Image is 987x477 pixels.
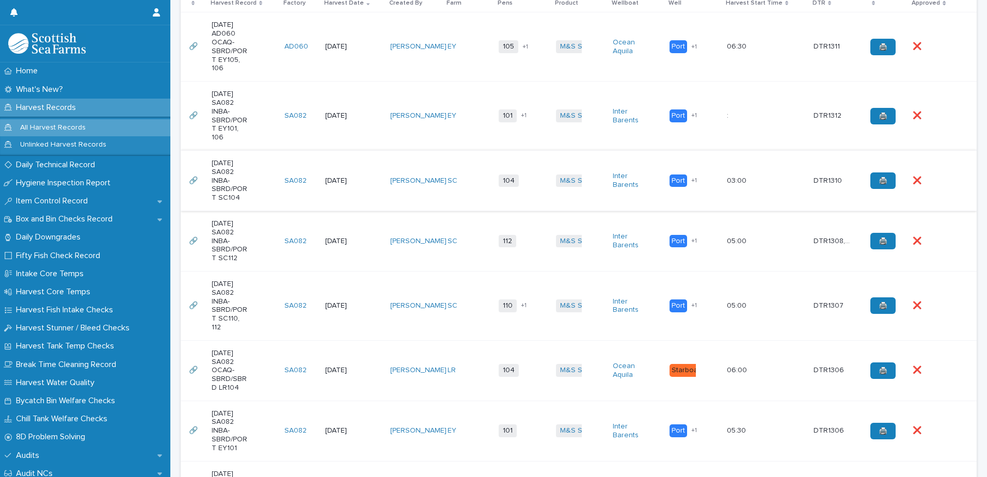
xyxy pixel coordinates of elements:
[691,44,697,50] span: + 1
[390,426,447,435] a: [PERSON_NAME]
[499,299,517,312] span: 110
[670,364,707,377] div: Starboard
[727,174,749,185] p: 03:00
[560,301,599,310] a: M&S Select
[691,178,697,184] span: + 1
[390,112,447,120] a: [PERSON_NAME]
[12,66,46,76] p: Home
[560,112,599,120] a: M&S Select
[181,82,977,151] tr: 🔗🔗 [DATE] SA082 INBA-SBRD/PORT EY101, 106SA082 [DATE][PERSON_NAME] EY 101+1M&S Select Inter Baren...
[284,42,308,51] a: AD060
[691,238,697,244] span: + 1
[189,424,200,435] p: 🔗
[212,21,248,73] p: [DATE] AD060 OCAQ-SBRD/PORT EY105, 106
[390,366,447,375] a: [PERSON_NAME]
[727,109,730,120] p: :
[12,196,96,206] p: Item Control Record
[12,85,71,94] p: What's New?
[212,219,248,263] p: [DATE] SA082 INBA-SBRD/PORT SC112
[814,40,842,51] p: DTR1311
[521,113,527,119] span: + 1
[879,177,887,184] span: 🖨️
[913,299,924,310] p: ❌
[12,432,93,442] p: 8D Problem Solving
[879,367,887,374] span: 🖨️
[8,33,86,54] img: mMrefqRFQpe26GRNOUkG
[448,426,456,435] a: EY
[879,302,887,309] span: 🖨️
[212,159,248,202] p: [DATE] SA082 INBA-SBRD/PORT SC104
[691,113,697,119] span: + 1
[499,424,517,437] span: 101
[814,364,846,375] p: DTR1306
[325,42,362,51] p: [DATE]
[670,235,687,248] div: Port
[913,109,924,120] p: ❌
[879,113,887,120] span: 🖨️
[189,235,200,246] p: 🔗
[12,341,122,351] p: Harvest Tank Temp Checks
[12,305,121,315] p: Harvest Fish Intake Checks
[560,426,599,435] a: M&S Select
[727,40,749,51] p: 06:30
[870,108,896,124] a: 🖨️
[12,214,121,224] p: Box and Bin Checks Record
[814,109,843,120] p: DTR1312
[870,39,896,55] a: 🖨️
[284,301,307,310] a: SA082
[12,160,103,170] p: Daily Technical Record
[448,112,456,120] a: EY
[727,235,749,246] p: 05:00
[499,40,518,53] span: 105
[181,150,977,211] tr: 🔗🔗 [DATE] SA082 INBA-SBRD/PORT SC104SA082 [DATE][PERSON_NAME] SC 104M&S Select Inter Barents Port...
[12,378,103,388] p: Harvest Water Quality
[12,251,108,261] p: Fifty Fish Check Record
[814,424,846,435] p: DTR1306
[560,366,599,375] a: M&S Select
[913,424,924,435] p: ❌
[212,349,248,392] p: [DATE] SA082 OCAQ-SBRD/SBRD LR104
[12,451,47,460] p: Audits
[212,280,248,332] p: [DATE] SA082 INBA-SBRD/PORT SC110, 112
[670,109,687,122] div: Port
[12,396,123,406] p: Bycatch Bin Welfare Checks
[522,44,528,50] span: + 1
[670,174,687,187] div: Port
[727,299,749,310] p: 05:00
[181,211,977,271] tr: 🔗🔗 [DATE] SA082 INBA-SBRD/PORT SC112SA082 [DATE][PERSON_NAME] SC 112M&S Select Inter Barents Port...
[870,362,896,379] a: 🖨️
[325,366,362,375] p: [DATE]
[12,140,115,149] p: Unlinked Harvest Records
[814,235,852,246] p: DTR1308, DTR1309
[560,42,599,51] a: M&S Select
[613,172,649,189] a: Inter Barents
[879,43,887,51] span: 🖨️
[448,42,456,51] a: EY
[325,301,362,310] p: [DATE]
[12,103,84,113] p: Harvest Records
[189,174,200,185] p: 🔗
[613,232,649,250] a: Inter Barents
[325,177,362,185] p: [DATE]
[325,237,362,246] p: [DATE]
[727,424,748,435] p: 05:30
[390,177,447,185] a: [PERSON_NAME]
[390,237,447,246] a: [PERSON_NAME]
[284,177,307,185] a: SA082
[670,424,687,437] div: Port
[521,303,527,309] span: + 1
[870,423,896,439] a: 🖨️
[870,233,896,249] a: 🖨️
[499,235,516,248] span: 112
[181,401,977,461] tr: 🔗🔗 [DATE] SA082 INBA-SBRD/PORT EY101SA082 [DATE][PERSON_NAME] EY 101M&S Select Inter Barents Port...
[390,301,447,310] a: [PERSON_NAME]
[448,177,457,185] a: SC
[560,177,599,185] a: M&S Select
[913,174,924,185] p: ❌
[284,366,307,375] a: SA082
[913,40,924,51] p: ❌
[189,364,200,375] p: 🔗
[814,174,844,185] p: DTR1310
[181,271,977,340] tr: 🔗🔗 [DATE] SA082 INBA-SBRD/PORT SC110, 112SA082 [DATE][PERSON_NAME] SC 110+1M&S Select Inter Baren...
[670,299,687,312] div: Port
